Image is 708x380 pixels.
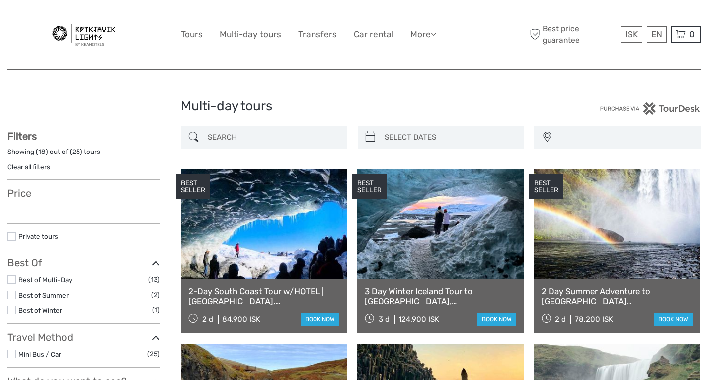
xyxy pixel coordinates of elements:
[18,232,58,240] a: Private tours
[18,306,62,314] a: Best of Winter
[181,98,528,114] h1: Multi-day tours
[7,163,50,171] a: Clear all filters
[38,147,46,156] label: 18
[542,286,693,306] a: 2 Day Summer Adventure to [GEOGRAPHIC_DATA] [GEOGRAPHIC_DATA], Glacier Hiking, [GEOGRAPHIC_DATA],...
[7,147,160,162] div: Showing ( ) out of ( ) tours
[410,27,436,42] a: More
[381,129,519,146] input: SELECT DATES
[398,315,439,324] div: 124.900 ISK
[72,147,80,156] label: 25
[188,286,339,306] a: 2-Day South Coast Tour w/HOTEL | [GEOGRAPHIC_DATA], [GEOGRAPHIC_DATA], [GEOGRAPHIC_DATA] & Waterf...
[52,24,115,46] img: 101-176c781a-b593-4ce4-a17a-dea0efa8a601_logo_big.jpg
[147,348,160,360] span: (25)
[688,29,696,39] span: 0
[575,315,613,324] div: 78.200 ISK
[7,130,37,142] strong: Filters
[298,27,337,42] a: Transfers
[654,313,693,326] a: book now
[176,174,210,199] div: BEST SELLER
[220,27,281,42] a: Multi-day tours
[222,315,260,324] div: 84.900 ISK
[18,350,61,358] a: Mini Bus / Car
[7,331,160,343] h3: Travel Method
[379,315,390,324] span: 3 d
[181,27,203,42] a: Tours
[7,187,160,199] h3: Price
[151,289,160,301] span: (2)
[600,102,701,115] img: PurchaseViaTourDesk.png
[148,274,160,285] span: (13)
[354,27,393,42] a: Car rental
[152,304,160,316] span: (1)
[18,276,72,284] a: Best of Multi-Day
[301,313,339,326] a: book now
[365,286,516,306] a: 3 Day Winter Iceland Tour to [GEOGRAPHIC_DATA], [GEOGRAPHIC_DATA], [GEOGRAPHIC_DATA] and [GEOGRAP...
[477,313,516,326] a: book now
[352,174,387,199] div: BEST SELLER
[527,23,618,45] span: Best price guarantee
[204,129,342,146] input: SEARCH
[647,26,667,43] div: EN
[7,257,160,269] h3: Best Of
[202,315,213,324] span: 2 d
[555,315,566,324] span: 2 d
[625,29,638,39] span: ISK
[529,174,563,199] div: BEST SELLER
[18,291,69,299] a: Best of Summer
